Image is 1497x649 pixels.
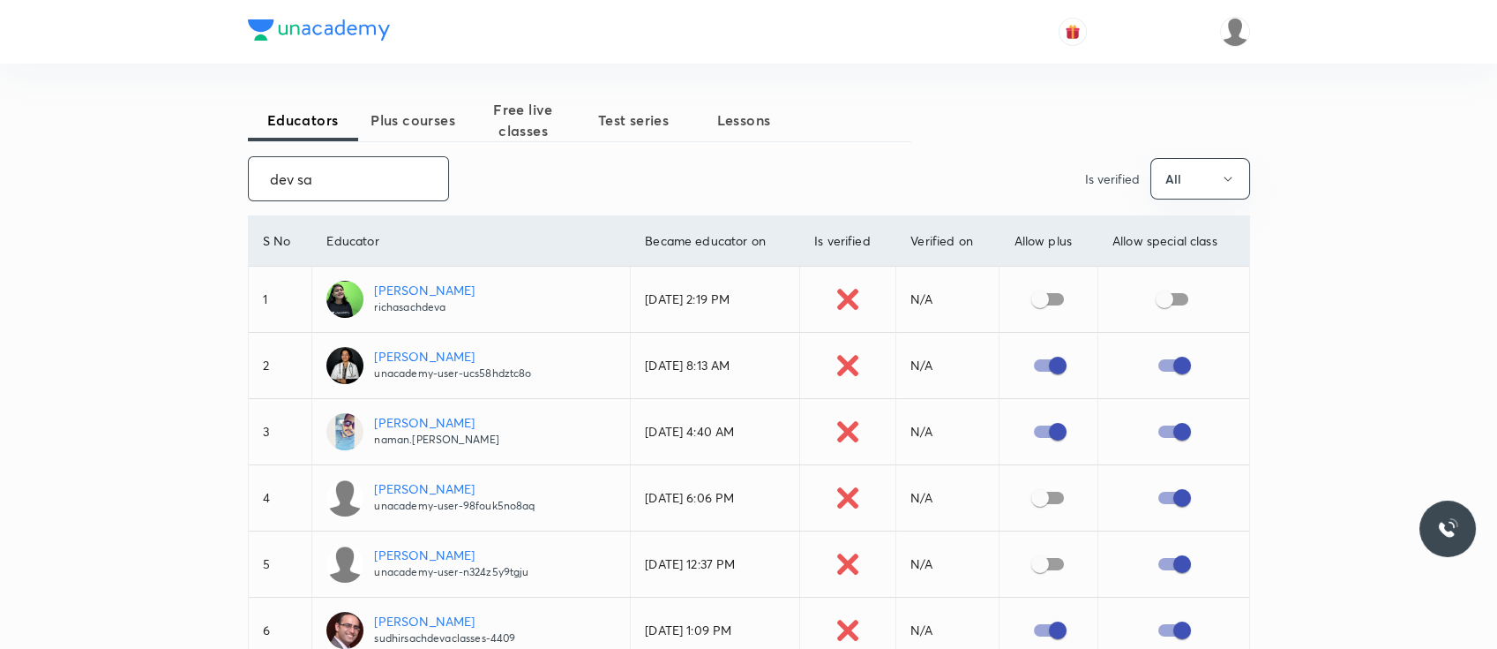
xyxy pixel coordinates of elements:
td: [DATE] 6:06 PM [631,465,800,532]
span: Free live classes [468,99,579,141]
td: 3 [249,399,312,465]
td: [DATE] 12:37 PM [631,532,800,598]
p: unacademy-user-n324z5y9tgju [374,564,528,580]
p: [PERSON_NAME] [374,413,499,432]
th: Verified on [896,216,999,267]
td: [DATE] 8:13 AM [631,333,800,399]
a: [PERSON_NAME]richasachdeva [326,281,616,318]
td: 2 [249,333,312,399]
img: ttu [1437,518,1458,540]
a: [PERSON_NAME]naman.[PERSON_NAME] [326,413,616,450]
td: [DATE] 2:19 PM [631,267,800,333]
p: Is verified [1085,170,1140,188]
span: Educators [248,109,358,131]
span: Plus courses [358,109,468,131]
th: Allow plus [999,216,1097,267]
td: 4 [249,465,312,532]
td: N/A [896,267,999,333]
img: Pankaj Saproo [1220,17,1250,47]
td: N/A [896,532,999,598]
button: All [1150,158,1250,200]
td: 5 [249,532,312,598]
a: [PERSON_NAME]unacademy-user-ucs58hdztc8o [326,347,616,384]
span: Lessons [689,109,799,131]
a: Company Logo [248,19,390,45]
p: [PERSON_NAME] [374,612,515,630]
p: naman.[PERSON_NAME] [374,432,499,448]
p: unacademy-user-98fouk5no8aq [374,498,535,514]
th: Is verified [800,216,896,267]
p: sudhirsachdevaclasses-4409 [374,630,515,646]
td: N/A [896,333,999,399]
td: 1 [249,267,312,333]
td: N/A [896,465,999,532]
span: Test series [579,109,689,131]
a: [PERSON_NAME]unacademy-user-n324z5y9tgju [326,546,616,583]
td: [DATE] 4:40 AM [631,399,800,465]
th: Allow special class [1097,216,1248,267]
p: [PERSON_NAME] [374,479,535,498]
button: avatar [1059,18,1087,46]
p: unacademy-user-ucs58hdztc8o [374,366,531,381]
a: [PERSON_NAME]unacademy-user-98fouk5no8aq [326,479,616,517]
p: richasachdeva [374,299,475,315]
p: [PERSON_NAME] [374,281,475,299]
p: [PERSON_NAME] [374,546,528,564]
th: S No [249,216,312,267]
th: Became educator on [631,216,800,267]
img: avatar [1065,24,1081,40]
img: Company Logo [248,19,390,41]
p: [PERSON_NAME] [374,347,531,366]
td: N/A [896,399,999,465]
input: Search... [249,156,448,201]
th: Educator [312,216,631,267]
a: [PERSON_NAME]sudhirsachdevaclasses-4409 [326,612,616,649]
